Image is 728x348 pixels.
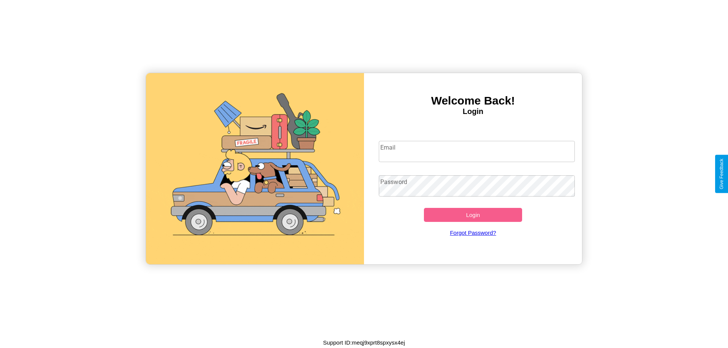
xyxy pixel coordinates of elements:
[375,222,571,243] a: Forgot Password?
[719,159,724,189] div: Give Feedback
[323,337,405,348] p: Support ID: meqj9xprt8spxysx4ej
[424,208,522,222] button: Login
[364,107,582,116] h4: Login
[146,73,364,264] img: gif
[364,94,582,107] h3: Welcome Back!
